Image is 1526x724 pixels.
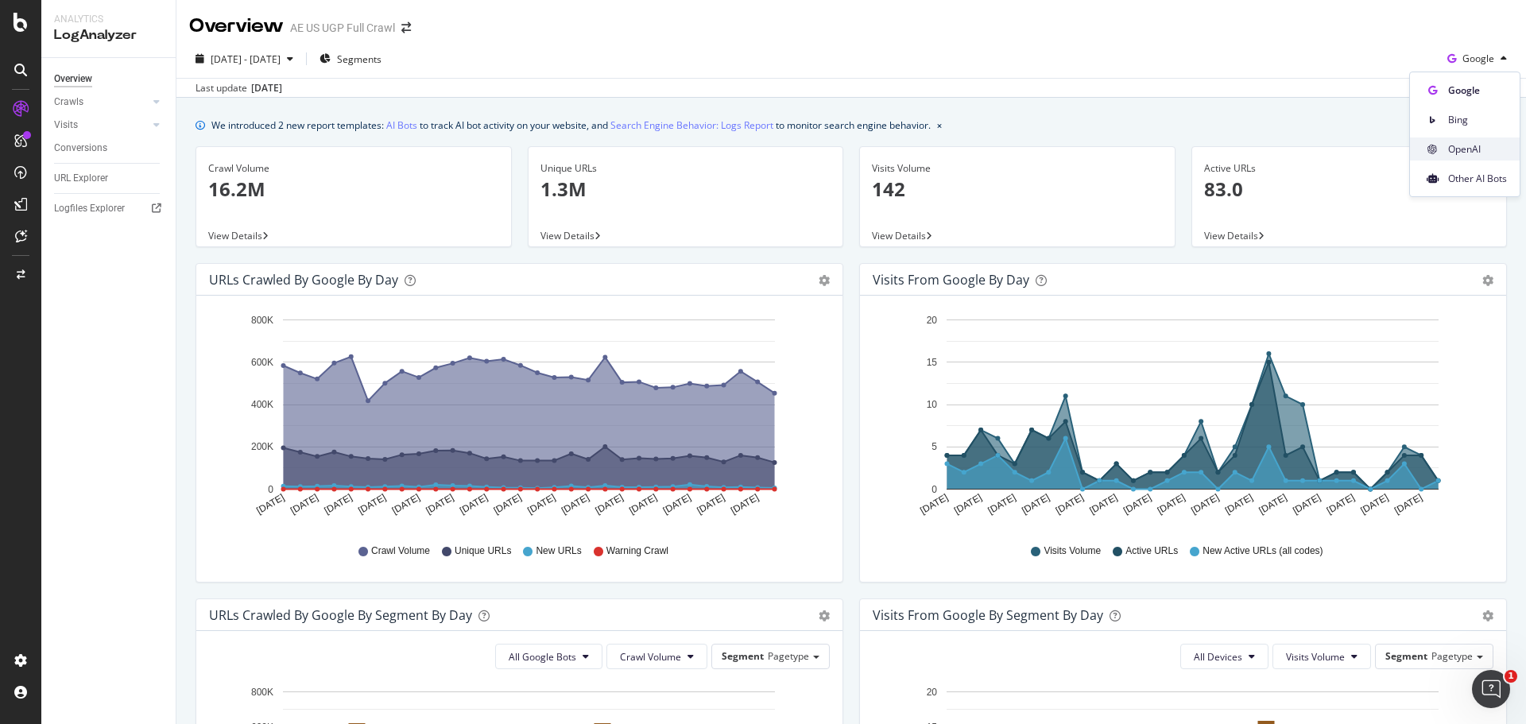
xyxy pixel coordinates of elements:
span: Unique URLs [455,544,511,558]
text: [DATE] [1257,492,1289,517]
a: Logfiles Explorer [54,200,165,217]
p: 142 [872,176,1163,203]
text: [DATE] [1291,492,1323,517]
span: View Details [208,229,262,242]
iframe: Intercom live chat [1472,670,1510,708]
text: 600K [251,357,273,368]
text: [DATE] [594,492,626,517]
text: [DATE] [1087,492,1119,517]
span: Segment [722,649,764,663]
text: [DATE] [1054,492,1086,517]
span: Google [1448,83,1507,98]
button: Segments [313,46,388,72]
text: [DATE] [1156,492,1187,517]
p: 16.2M [208,176,499,203]
div: gear [819,610,830,621]
button: All Devices [1180,644,1268,669]
div: AE US UGP Full Crawl [290,20,395,36]
a: Overview [54,71,165,87]
text: [DATE] [323,492,354,517]
div: Analytics [54,13,163,26]
span: Active URLs [1125,544,1178,558]
div: Crawl Volume [208,161,499,176]
button: Crawl Volume [606,644,707,669]
text: 15 [927,357,938,368]
span: Pagetype [1431,649,1473,663]
a: URL Explorer [54,170,165,187]
text: 0 [931,484,937,495]
div: gear [1482,610,1493,621]
span: All Devices [1194,650,1242,664]
div: gear [1482,275,1493,286]
a: Crawls [54,94,149,110]
span: All Google Bots [509,650,576,664]
div: Visits from Google by day [873,272,1029,288]
span: View Details [872,229,926,242]
span: [DATE] - [DATE] [211,52,281,66]
span: 1 [1505,670,1517,683]
text: [DATE] [289,492,320,517]
text: [DATE] [1020,492,1052,517]
div: We introduced 2 new report templates: to track AI bot activity on your website, and to monitor se... [211,117,931,134]
text: [DATE] [458,492,490,517]
text: [DATE] [424,492,455,517]
text: [DATE] [661,492,693,517]
span: View Details [1204,229,1258,242]
span: Warning Crawl [606,544,668,558]
span: Crawl Volume [620,650,681,664]
button: close banner [933,114,946,137]
span: Visits Volume [1044,544,1101,558]
div: Crawls [54,94,83,110]
button: [DATE] - [DATE] [189,46,300,72]
text: [DATE] [1189,492,1221,517]
div: Visits from Google By Segment By Day [873,607,1103,623]
text: [DATE] [1358,492,1390,517]
span: OpenAI [1448,142,1507,157]
span: Crawl Volume [371,544,430,558]
div: URLs Crawled by Google by day [209,272,398,288]
text: [DATE] [986,492,1018,517]
text: [DATE] [729,492,761,517]
text: [DATE] [390,492,422,517]
text: [DATE] [525,492,557,517]
text: [DATE] [254,492,286,517]
a: Conversions [54,140,165,157]
button: Visits Volume [1272,644,1371,669]
text: 5 [931,442,937,453]
span: Google [1462,52,1494,65]
span: Bing [1448,113,1507,127]
text: 400K [251,399,273,410]
div: [DATE] [251,81,282,95]
text: [DATE] [1223,492,1255,517]
text: 200K [251,442,273,453]
a: AI Bots [386,117,417,134]
span: Other AI Bots [1448,172,1507,186]
text: 800K [251,687,273,698]
div: Overview [189,13,284,40]
svg: A chart. [873,308,1488,529]
span: Pagetype [768,649,809,663]
text: [DATE] [560,492,591,517]
p: 1.3M [540,176,831,203]
div: Active URLs [1204,161,1495,176]
text: [DATE] [356,492,388,517]
div: Visits Volume [872,161,1163,176]
text: 20 [927,315,938,326]
div: LogAnalyzer [54,26,163,45]
text: 0 [268,484,273,495]
div: Last update [196,81,282,95]
div: Visits [54,117,78,134]
div: gear [819,275,830,286]
div: arrow-right-arrow-left [401,22,411,33]
text: [DATE] [1325,492,1357,517]
svg: A chart. [209,308,824,529]
span: New URLs [536,544,581,558]
div: info banner [196,117,1507,134]
button: All Google Bots [495,644,602,669]
span: Visits Volume [1286,650,1345,664]
text: [DATE] [1121,492,1153,517]
div: Logfiles Explorer [54,200,125,217]
span: New Active URLs (all codes) [1203,544,1323,558]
